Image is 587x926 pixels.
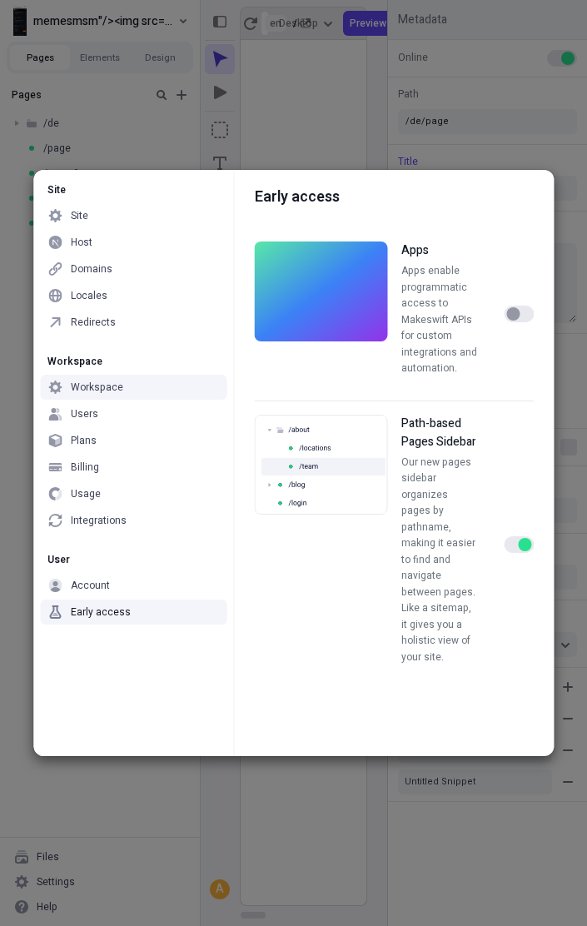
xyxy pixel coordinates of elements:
[40,553,226,566] div: User
[400,241,477,260] h3: Apps
[70,209,87,222] div: Site
[40,183,226,197] div: Site
[70,407,97,421] div: Users
[70,514,126,527] div: Integrations
[70,487,100,500] div: Usage
[254,187,534,208] p: Early access
[400,455,477,666] p: Our new pages sidebar organizes pages by pathname, making it easier to find and navigate between ...
[40,355,226,368] div: Workspace
[70,579,109,592] div: Account
[70,461,98,474] div: Billing
[256,416,386,513] img: Show Routes UI
[400,263,477,377] p: Apps enable programmatic access to Makeswift APIs for custom integrations and automation.
[70,434,96,447] div: Plans
[70,236,92,249] div: Host
[70,381,122,394] div: Workspace
[70,316,115,329] div: Redirects
[70,289,107,302] div: Locales
[70,262,112,276] div: Domains
[70,605,130,619] div: Early access
[400,415,477,451] h3: Path-based Pages Sidebar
